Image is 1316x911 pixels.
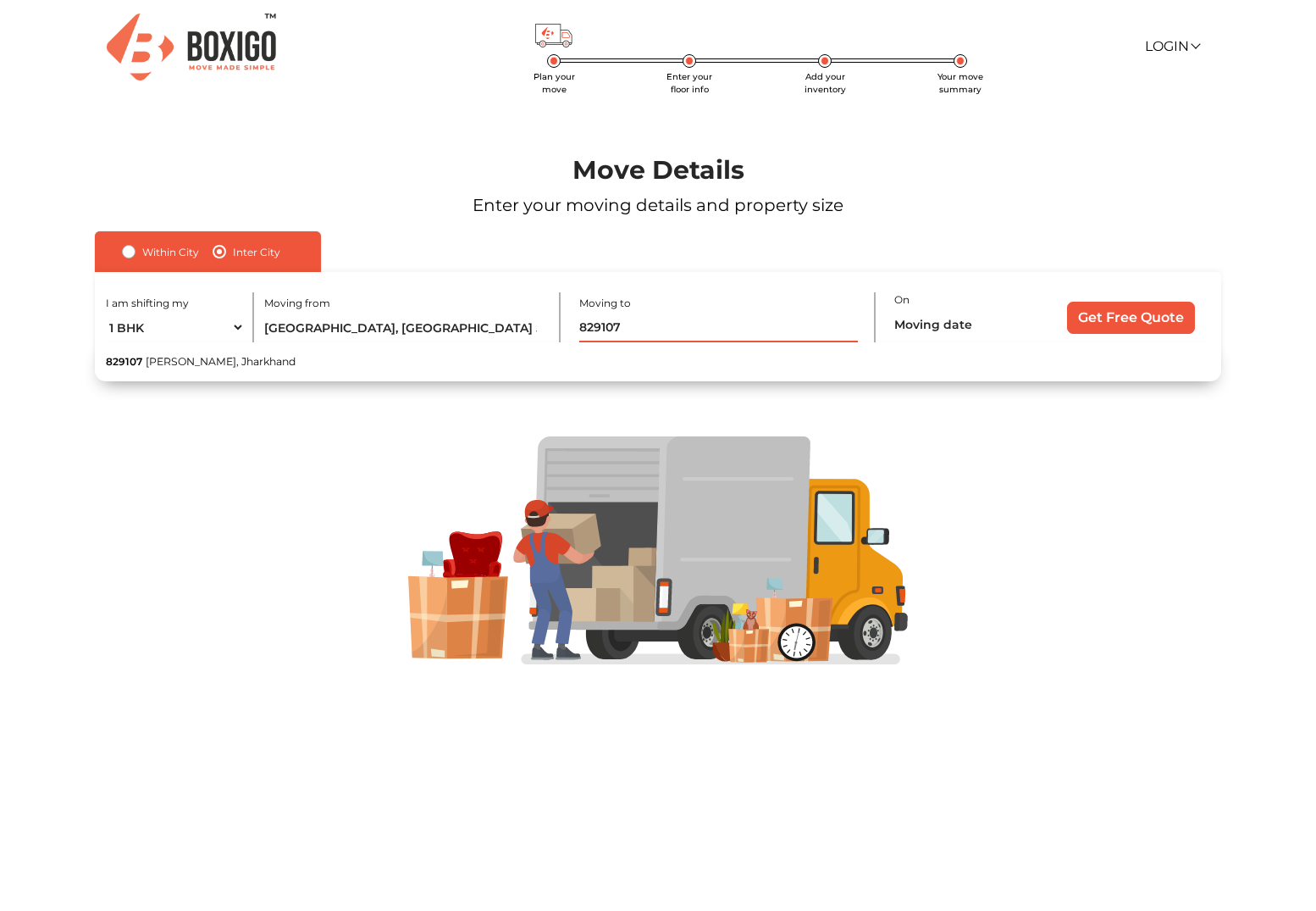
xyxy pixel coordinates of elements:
[915,339,966,357] label: Is flexible?
[1145,38,1199,54] a: Login
[264,313,543,342] input: Select City
[106,355,142,368] span: 829107
[579,296,631,311] label: Moving to
[95,342,1221,381] button: 829107[PERSON_NAME], Jharkhand
[534,71,575,95] span: Plan your move
[666,71,712,95] span: Enter your floor info
[579,313,858,342] input: Select City
[264,296,330,311] label: Moving from
[106,296,189,311] label: I am shifting my
[146,355,296,368] span: [PERSON_NAME], Jharkhand
[53,155,1263,186] h1: Move Details
[233,242,280,262] label: Inter City
[894,309,1035,339] input: Moving date
[53,192,1263,218] p: Enter your moving details and property size
[142,242,199,262] label: Within City
[107,14,276,81] img: Boxigo
[805,71,846,95] span: Add your inventory
[894,292,910,308] label: On
[1067,302,1195,334] input: Get Free Quote
[937,71,983,95] span: Your move summary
